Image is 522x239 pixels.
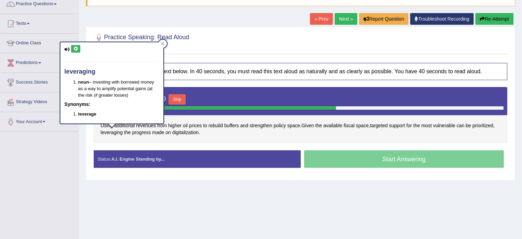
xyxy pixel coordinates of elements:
[406,122,412,129] span: Click to see word definition
[301,122,314,129] span: Click to see word definition
[456,122,464,129] span: Click to see word definition
[475,13,513,25] button: Re-Attempt
[287,122,300,129] span: Click to see word definition
[78,79,89,85] b: noun
[421,122,432,129] span: Click to see word definition
[111,156,164,162] strong: A.I. Engine Standing by...
[0,14,79,31] a: Tests
[94,150,301,168] div: Status:
[240,122,248,129] span: Click to see word definition
[315,122,322,129] span: Click to see word definition
[344,122,355,129] span: Click to see word definition
[335,13,357,25] a: Next »
[152,129,164,136] span: Click to see word definition
[65,102,159,107] h5: Synonyms:
[310,13,333,25] a: « Prev
[0,93,79,110] a: Strategy Videos
[389,122,405,129] span: Click to see word definition
[101,129,123,136] span: Click to see word definition
[208,122,223,129] span: Click to see word definition
[0,34,79,51] a: Online Class
[94,32,189,50] h2: Practice Speaking: Read Aloud
[65,68,159,75] h4: leveraging
[124,129,131,136] span: Click to see word definition
[466,122,471,129] span: Click to see word definition
[433,122,455,129] span: Click to see word definition
[169,94,186,105] button: Skip
[203,122,207,129] span: Click to see word definition
[183,122,188,129] span: Click to see word definition
[359,13,408,25] button: Report Question
[0,53,79,70] a: Predictions
[164,96,166,101] b: )
[250,122,272,129] span: Click to see word definition
[370,122,387,129] span: Click to see word definition
[189,122,202,129] span: Click to see word definition
[132,129,151,136] span: Click to see word definition
[274,122,286,129] span: Click to see word definition
[413,122,420,129] span: Click to see word definition
[410,13,474,25] a: Troubleshoot Recording
[172,129,199,136] span: Click to see word definition
[94,63,507,80] h4: Look at the text below. In 40 seconds, you must read this text aloud as naturally and as clearly ...
[165,129,171,136] span: Click to see word definition
[224,122,239,129] span: Click to see word definition
[78,111,96,117] b: leverage
[472,122,493,129] span: Click to see word definition
[168,122,182,129] span: Click to see word definition
[0,73,79,90] a: Success Stories
[0,112,79,129] a: Your Account
[78,79,159,98] li: – investing with borrowed money as a way to amplify potential gains (at the risk of greater losses)
[356,122,369,129] span: Click to see word definition
[323,122,342,129] span: Click to see word definition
